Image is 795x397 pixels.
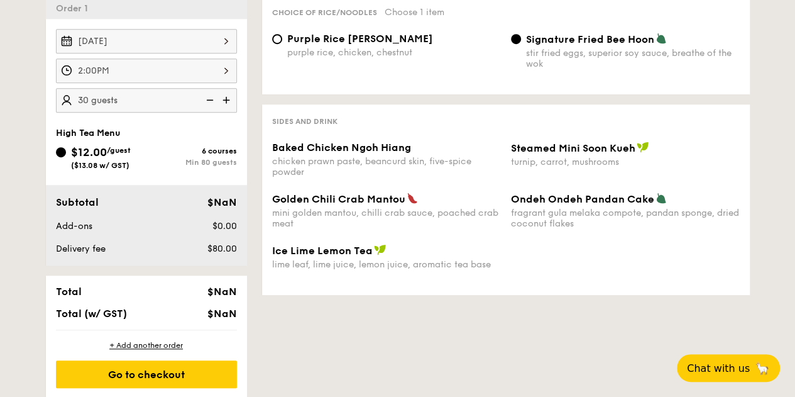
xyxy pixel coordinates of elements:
input: Number of guests [56,88,237,113]
img: icon-reduce.1d2dbef1.svg [199,88,218,112]
span: $0.00 [212,221,236,232]
span: ($13.08 w/ GST) [71,161,129,170]
div: chicken prawn paste, beancurd skin, five-spice powder [272,156,501,177]
img: icon-vegetarian.fe4039eb.svg [655,193,667,204]
span: Total [56,286,82,298]
input: Event date [56,29,237,53]
img: icon-spicy.37a8142b.svg [407,193,418,204]
div: purple rice, chicken, chestnut [287,47,501,58]
span: High Tea Menu [56,128,121,138]
img: icon-vegan.f8ff3823.svg [374,244,387,255]
div: mini golden mantou, chilli crab sauce, poached crab meat [272,208,501,229]
span: Delivery fee [56,243,106,254]
span: Baked Chicken Ngoh Hiang [272,142,411,154]
span: Choice of rice/noodles [272,8,377,17]
span: Golden Chili Crab Mantou [272,193,405,205]
span: Total (w/ GST) [56,308,127,320]
input: $12.00/guest($13.08 w/ GST)6 coursesMin 80 guests [56,147,66,157]
div: lime leaf, lime juice, lemon juice, aromatic tea base [272,259,501,270]
span: Add-ons [56,221,92,232]
div: Min 80 guests [146,158,237,167]
div: fragrant gula melaka compote, pandan sponge, dried coconut flakes [511,208,740,229]
input: Purple Rice [PERSON_NAME]purple rice, chicken, chestnut [272,34,282,44]
div: 6 courses [146,147,237,155]
span: Ondeh Ondeh Pandan Cake [511,193,654,205]
span: $NaN [207,286,236,298]
span: $80.00 [207,243,236,254]
img: icon-vegan.f8ff3823.svg [637,142,649,153]
div: + Add another order [56,340,237,350]
span: Order 1 [56,3,93,14]
input: Event time [56,59,237,83]
div: stir fried eggs, superior soy sauce, breathe of the wok [526,48,740,69]
span: Ice Lime Lemon Tea [272,245,373,257]
span: $NaN [207,196,236,208]
div: turnip, carrot, mushrooms [511,157,740,167]
span: /guest [107,146,131,155]
span: Sides and Drink [272,117,337,126]
div: Go to checkout [56,361,237,388]
span: Subtotal [56,196,99,208]
input: Signature Fried Bee Hoonstir fried eggs, superior soy sauce, breathe of the wok [511,34,521,44]
span: Signature Fried Bee Hoon [526,33,654,45]
button: Chat with us🦙 [677,354,780,382]
span: $12.00 [71,145,107,159]
img: icon-vegetarian.fe4039eb.svg [655,33,667,44]
span: Chat with us [687,362,750,374]
span: $NaN [207,308,236,320]
img: icon-add.58712e84.svg [218,88,237,112]
span: Choose 1 item [385,7,444,18]
span: 🦙 [755,361,770,376]
span: Purple Rice [PERSON_NAME] [287,33,433,45]
span: Steamed Mini Soon Kueh [511,142,635,154]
